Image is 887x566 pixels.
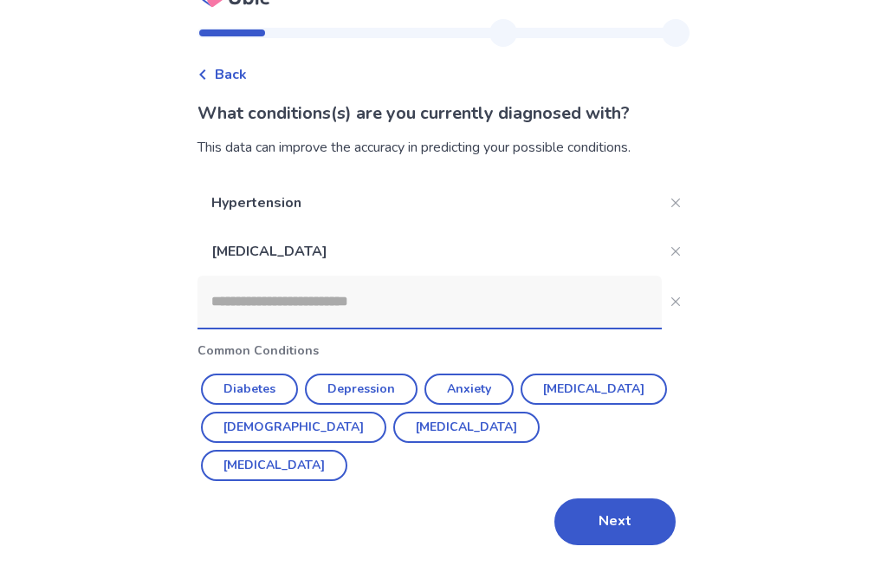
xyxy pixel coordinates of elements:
[662,288,690,316] button: Close
[215,64,247,85] span: Back
[662,237,690,265] button: Close
[521,374,667,405] button: [MEDICAL_DATA]
[197,179,662,227] p: Hypertension
[201,450,347,481] button: [MEDICAL_DATA]
[197,227,662,276] p: [MEDICAL_DATA]
[201,374,298,405] button: Diabetes
[197,101,690,127] p: What conditions(s) are you currently diagnosed with?
[197,342,690,360] p: Common Conditions
[662,189,690,217] button: Close
[197,276,662,328] input: Close
[197,137,690,158] div: This data can improve the accuracy in predicting your possible conditions.
[424,374,514,405] button: Anxiety
[554,498,676,545] button: Next
[305,374,418,405] button: Depression
[201,412,386,443] button: [DEMOGRAPHIC_DATA]
[393,412,540,443] button: [MEDICAL_DATA]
